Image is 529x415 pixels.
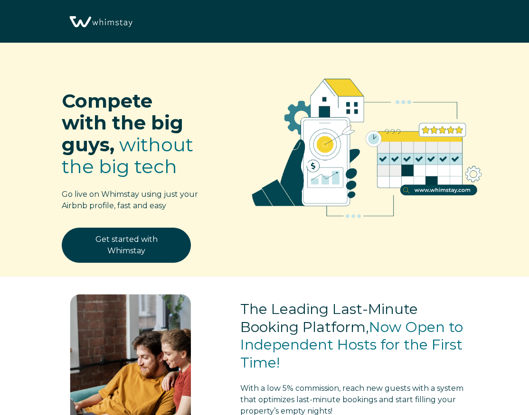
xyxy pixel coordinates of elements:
span: The Leading Last-Minute Booking Platform, [240,300,418,336]
img: Whimstay Logo-02 1 [66,5,134,39]
span: Now Open to Independent Hosts for the First Time! [240,318,463,371]
img: RBO Ilustrations-02 [233,57,501,232]
span: Compete with the big guys, [62,89,183,156]
span: without the big tech [62,133,193,178]
span: With a low 5% commission, reach new guests with a system that optimizes last-minute bookings and s [240,384,463,404]
a: Get started with Whimstay [62,228,191,263]
span: Go live on Whimstay using just your Airbnb profile, fast and easy [62,190,198,210]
